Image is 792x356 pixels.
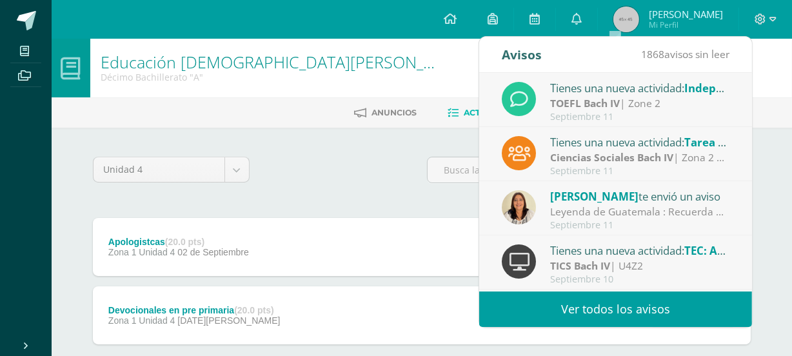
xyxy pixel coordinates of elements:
[550,259,729,273] div: | U4Z2
[177,247,249,257] span: 02 de Septiembre
[550,204,729,219] div: Leyenda de Guatemala : Recuerda para el viernes 12 de septiembre tu presentación en pareja o indi...
[448,103,520,123] a: Actividades
[502,37,542,72] div: Avisos
[108,305,281,315] div: Devocionales en pre primaria
[641,47,729,61] span: avisos sin leer
[550,274,729,285] div: Septiembre 10
[550,112,729,123] div: Septiembre 11
[108,247,175,257] span: Zona 1 Unidad 4
[550,96,729,111] div: | Zone 2
[684,81,786,95] span: Independent Essay
[354,103,417,123] a: Anuncios
[101,71,444,83] div: Décimo Bachillerato 'A'
[550,133,729,150] div: Tienes una nueva actividad:
[649,19,723,30] span: Mi Perfil
[165,237,204,247] strong: (20.0 pts)
[550,220,729,231] div: Septiembre 11
[550,150,729,165] div: | Zona 2 40 puntos
[649,8,723,21] span: [PERSON_NAME]
[464,108,520,117] span: Actividades
[108,315,175,326] span: Zona 1 Unidad 4
[550,79,729,96] div: Tienes una nueva actividad:
[550,189,639,204] span: [PERSON_NAME]
[101,53,444,71] h1: Educación Cristiana Bach IV
[108,237,249,247] div: Apologistcas
[550,242,729,259] div: Tienes una nueva actividad:
[428,157,750,183] input: Busca la actividad aquí...
[371,108,417,117] span: Anuncios
[103,157,215,182] span: Unidad 4
[550,166,729,177] div: Septiembre 11
[479,292,752,327] a: Ver todos los avisos
[177,315,280,326] span: [DATE][PERSON_NAME]
[550,259,610,273] strong: TICS Bach IV
[550,96,620,110] strong: TOEFL Bach IV
[502,190,536,224] img: 9af45ed66f6009d12a678bb5324b5cf4.png
[94,157,249,182] a: Unidad 4
[101,51,491,73] a: Educación [DEMOGRAPHIC_DATA][PERSON_NAME] IV
[550,150,673,164] strong: Ciencias Sociales Bach IV
[613,6,639,32] img: 45x45
[550,188,729,204] div: te envió un aviso
[641,47,664,61] span: 1868
[234,305,273,315] strong: (20.0 pts)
